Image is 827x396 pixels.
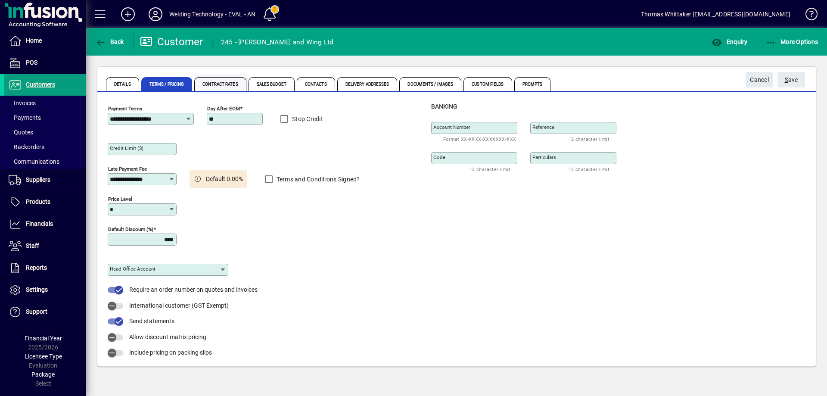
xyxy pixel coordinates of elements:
label: Terms and Conditions Signed? [275,175,360,184]
a: Home [4,30,86,52]
span: Cancel [750,73,769,87]
mat-label: Account number [433,124,470,130]
button: More Options [764,34,821,50]
span: Banking [431,103,457,110]
span: Default 0.00% [206,175,243,184]
a: Invoices [4,96,86,110]
span: Payments [9,114,41,121]
span: S [785,76,788,83]
span: Invoices [9,100,36,106]
span: Send statements [129,318,174,324]
span: Contract Rates [194,77,246,91]
span: Package [31,371,55,378]
mat-label: Particulars [532,154,556,160]
span: Products [26,198,50,205]
span: Suppliers [26,176,50,183]
a: Suppliers [4,169,86,191]
span: Communications [9,158,59,165]
button: Profile [142,6,169,22]
a: Payments [4,110,86,125]
span: Staff [26,242,39,249]
span: Terms / Pricing [141,77,193,91]
a: Staff [4,235,86,257]
span: POS [26,59,37,66]
mat-label: Head Office Account [110,266,155,272]
a: Support [4,301,86,323]
span: Prompts [514,77,551,91]
div: Thomas Whittaker [EMAIL_ADDRESS][DOMAIN_NAME] [641,7,790,21]
mat-label: Late Payment Fee [108,166,147,172]
span: Require an order number on quotes and invoices [129,286,258,293]
mat-label: Price Level [108,196,132,202]
mat-hint: Format XX-XXXX-XXXXXXX-XXX [443,134,516,144]
span: Home [26,37,42,44]
mat-hint: 12 character limit [469,164,510,174]
a: Communications [4,154,86,169]
a: Financials [4,213,86,235]
a: Products [4,191,86,213]
span: Licensee Type [25,353,62,360]
span: Financial Year [25,335,62,342]
span: Reports [26,264,47,271]
span: Support [26,308,47,315]
label: Stop Credit [290,115,323,123]
button: Save [777,72,805,87]
mat-hint: 12 character limit [569,164,609,174]
span: Documents / Images [399,77,461,91]
mat-label: Default Discount (%) [108,226,153,232]
span: Quotes [9,129,33,136]
button: Add [114,6,142,22]
a: Quotes [4,125,86,140]
span: Financials [26,220,53,227]
mat-label: Payment Terms [108,106,142,112]
button: Back [93,34,126,50]
span: Details [106,77,139,91]
mat-label: Day after EOM [207,106,240,112]
mat-hint: 12 character limit [569,134,609,144]
a: Knowledge Base [799,2,816,30]
span: Include pricing on packing slips [129,349,212,356]
span: Allow discount matrix pricing [129,334,206,340]
span: Custom Fields [463,77,512,91]
span: Sales Budget [249,77,295,91]
span: Customers [26,81,55,88]
span: Backorders [9,143,44,150]
mat-label: Credit Limit ($) [110,145,143,151]
span: International customer (GST Exempt) [129,302,229,309]
a: Backorders [4,140,86,154]
span: More Options [766,38,818,45]
a: Reports [4,257,86,279]
span: Contacts [297,77,335,91]
div: Welding Technology - EVAL - AN [169,7,255,21]
button: Enquiry [709,34,749,50]
span: Settings [26,286,48,293]
button: Cancel [746,72,773,87]
mat-label: Reference [532,124,554,130]
app-page-header-button: Back [86,34,134,50]
span: ave [785,73,798,87]
a: POS [4,52,86,74]
div: Customer [140,35,203,49]
span: Delivery Addresses [337,77,398,91]
mat-label: Code [433,154,445,160]
a: Settings [4,279,86,301]
span: Enquiry [712,38,747,45]
div: 245 - [PERSON_NAME] and Wing Ltd [221,35,334,49]
span: Back [95,38,124,45]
